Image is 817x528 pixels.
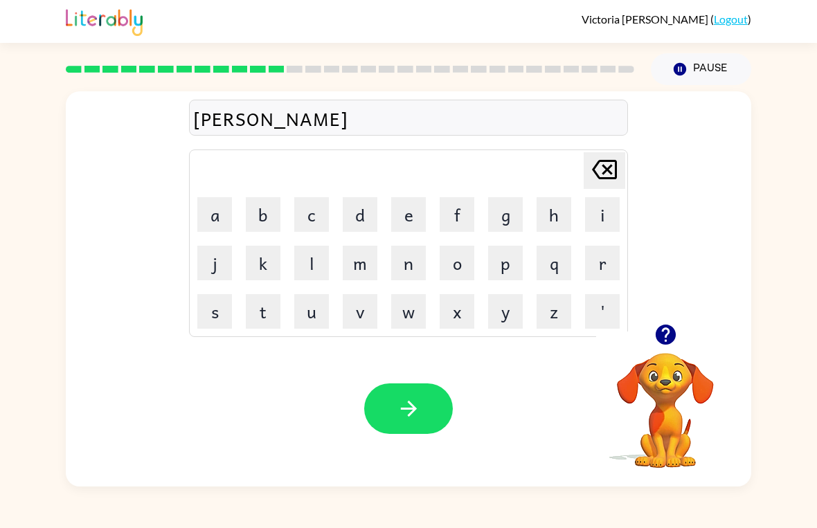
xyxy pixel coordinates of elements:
[391,294,426,329] button: w
[651,53,751,85] button: Pause
[596,331,735,470] video: Your browser must support playing .mp4 files to use Literably. Please try using another browser.
[294,294,329,329] button: u
[585,246,620,280] button: r
[582,12,751,26] div: ( )
[537,294,571,329] button: z
[343,246,377,280] button: m
[488,197,523,232] button: g
[585,197,620,232] button: i
[246,294,280,329] button: t
[197,246,232,280] button: j
[197,294,232,329] button: s
[294,197,329,232] button: c
[193,104,624,133] div: [PERSON_NAME]
[585,294,620,329] button: '
[537,246,571,280] button: q
[246,246,280,280] button: k
[488,246,523,280] button: p
[440,197,474,232] button: f
[440,294,474,329] button: x
[391,197,426,232] button: e
[197,197,232,232] button: a
[294,246,329,280] button: l
[246,197,280,232] button: b
[391,246,426,280] button: n
[343,294,377,329] button: v
[582,12,710,26] span: Victoria [PERSON_NAME]
[537,197,571,232] button: h
[66,6,143,36] img: Literably
[440,246,474,280] button: o
[343,197,377,232] button: d
[714,12,748,26] a: Logout
[488,294,523,329] button: y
